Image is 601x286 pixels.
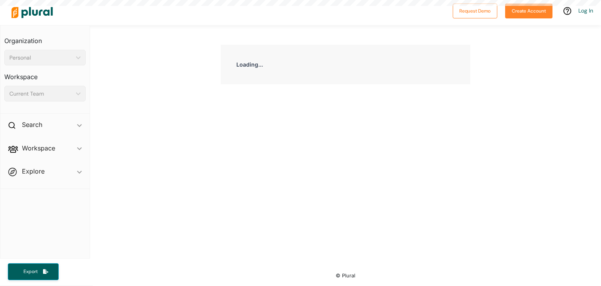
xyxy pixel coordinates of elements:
h3: Workspace [4,65,86,83]
div: Personal [9,54,73,62]
div: Current Team [9,90,73,98]
button: Create Account [505,4,552,18]
button: Export [8,263,59,280]
a: Request Demo [453,6,497,14]
a: Log In [578,7,593,14]
h2: Search [22,120,42,129]
a: Create Account [505,6,552,14]
small: © Plural [336,273,355,279]
div: Loading... [221,45,470,84]
button: Request Demo [453,4,497,18]
span: Export [18,268,43,275]
h3: Organization [4,29,86,47]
